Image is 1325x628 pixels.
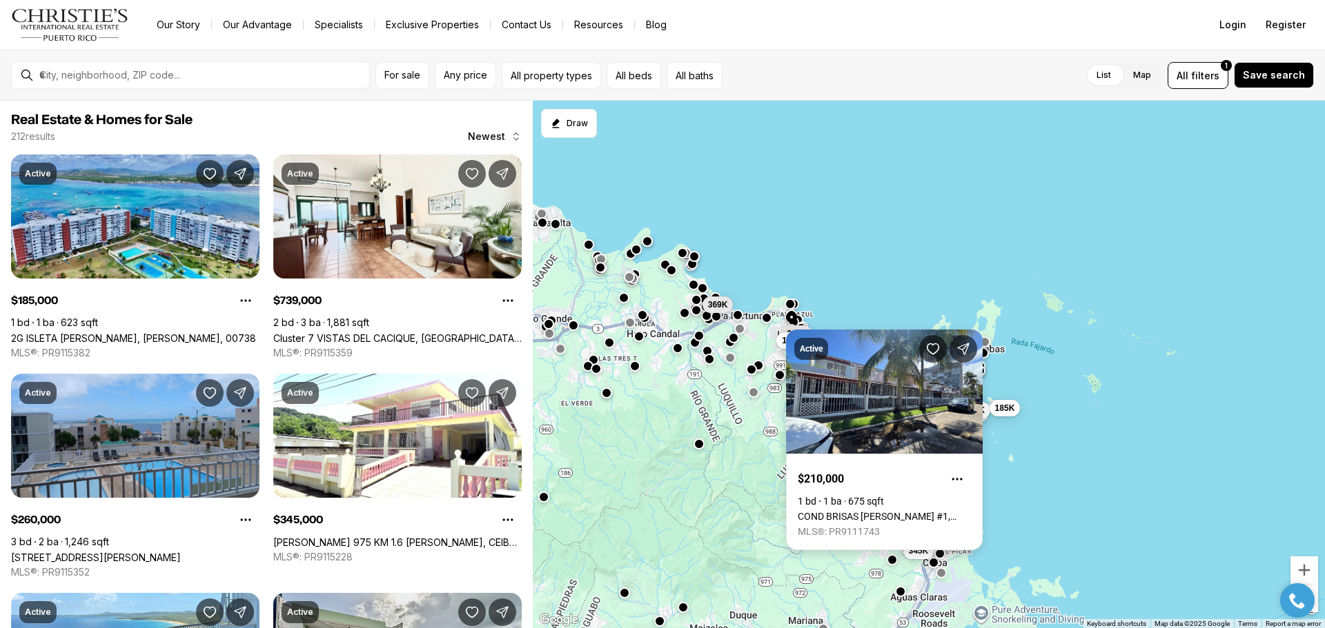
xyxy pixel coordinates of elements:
p: 212 results [11,131,55,142]
button: Register [1257,11,1314,39]
p: Active [25,387,51,398]
a: Specialists [304,15,374,34]
button: Property options [943,465,971,493]
button: Save Property: 2G ISLETA MARINA II [196,160,224,188]
a: Our Advantage [212,15,303,34]
button: Any price [435,62,496,89]
button: Save Property: Vistas de Luquillo I CALLE V-1 CASA D13 [458,598,486,626]
button: Allfilters1 [1168,62,1228,89]
span: 369K [708,299,728,310]
button: Property options [232,506,259,534]
a: 2G ISLETA MARINA II, FAJARDO PR, 00738 [11,332,256,344]
p: Active [25,168,51,179]
button: Save Property: COND BRISAS DE VILOMAR #1 [919,335,947,363]
span: filters [1191,68,1219,83]
button: Contact Us [491,15,562,34]
p: Active [287,387,313,398]
button: Save Property: Cluster 7 VISTAS DEL CACIQUE [458,160,486,188]
a: Resources [563,15,634,34]
button: Save search [1234,62,1314,88]
button: All property types [502,62,601,89]
span: Newest [468,131,505,142]
span: For sale [384,70,420,81]
p: Active [25,607,51,618]
a: COND BRISAS DE VILOMAR #1, LUQUILLO PR, 00773 [798,511,971,522]
button: Newest [460,123,530,150]
span: 260K [965,405,985,416]
button: Share Property [226,379,254,407]
button: Save Property: CARR 975 KM 1.6 LUIS A CID [458,379,486,407]
span: 185K [995,403,1015,414]
button: Login [1211,11,1255,39]
span: All [1177,68,1188,83]
button: 185K [990,400,1021,416]
span: Register [1266,19,1306,30]
button: Property options [494,287,522,314]
a: Terms [1238,620,1257,627]
p: Active [287,607,313,618]
button: Share Property [489,598,516,626]
span: Real Estate & Homes for Sale [11,113,193,127]
button: All beds [607,62,661,89]
button: Save Property: Sandy Hills CALLE MATIENZO CINTRON #21-B East [196,598,224,626]
button: Property options [494,506,522,534]
p: Active [287,168,313,179]
button: For sale [375,62,429,89]
a: Cluster 7 VISTAS DEL CACIQUE, RIO GRANDE PR, 00745 [273,332,522,344]
label: Map [1122,63,1162,88]
span: 345K [909,545,929,556]
button: 369K [703,296,734,313]
img: logo [11,8,129,41]
a: Our Story [146,15,211,34]
button: Zoom in [1290,556,1318,584]
button: Share Property [489,160,516,188]
span: Map data ©2025 Google [1155,620,1230,627]
button: All baths [667,62,723,89]
button: Share Property [489,379,516,407]
a: Blog [635,15,678,34]
button: Share Property [226,598,254,626]
button: Share Property [950,335,977,363]
button: 345K [903,543,934,559]
button: Save Property: Ave 400-A VISTA REAL #7-8 [196,379,224,407]
span: Login [1219,19,1246,30]
a: Exclusive Properties [375,15,490,34]
button: Start drawing [541,109,597,138]
a: Report a map error [1266,620,1321,627]
span: 1 [1225,60,1228,71]
button: 185K [776,332,807,349]
a: CARR 975 KM 1.6 LUIS A CID, CEIBA PR, 00735 [273,536,522,548]
span: Any price [444,70,487,81]
span: Save search [1243,70,1305,81]
a: Ave 400-A VISTA REAL #7-8, FAJARDO PR, 00738 [11,551,181,563]
label: List [1086,63,1122,88]
p: Active [800,343,823,354]
button: Property options [232,287,259,314]
button: Share Property [226,160,254,188]
span: 185K [782,335,802,346]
